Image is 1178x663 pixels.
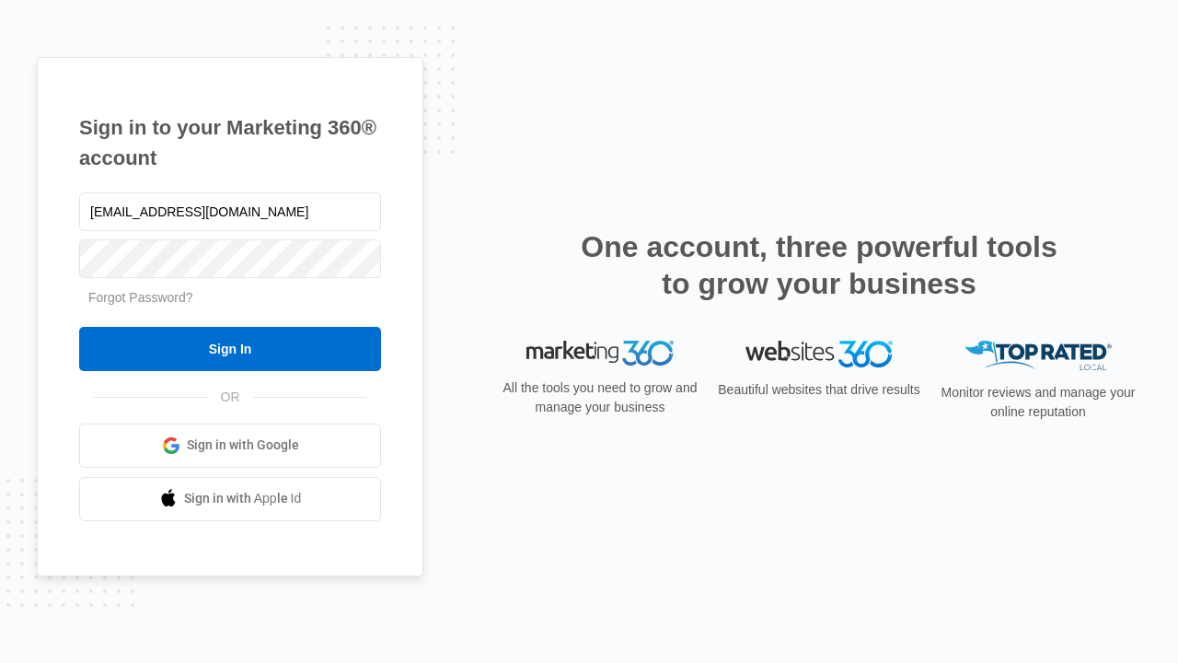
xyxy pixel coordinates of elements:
[575,228,1063,302] h2: One account, three powerful tools to grow your business
[964,341,1112,371] img: Top Rated Local
[935,383,1141,422] p: Monitor reviews and manage your online reputation
[79,327,381,371] input: Sign In
[79,477,381,521] a: Sign in with Apple Id
[208,388,253,407] span: OR
[745,341,893,367] img: Websites 360
[497,378,703,417] p: All the tools you need to grow and manage your business
[184,489,302,508] span: Sign in with Apple Id
[79,112,381,173] h1: Sign in to your Marketing 360® account
[716,380,922,400] p: Beautiful websites that drive results
[187,436,299,455] span: Sign in with Google
[79,192,381,231] input: Email
[526,341,674,366] img: Marketing 360
[88,290,193,305] a: Forgot Password?
[79,424,381,468] a: Sign in with Google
